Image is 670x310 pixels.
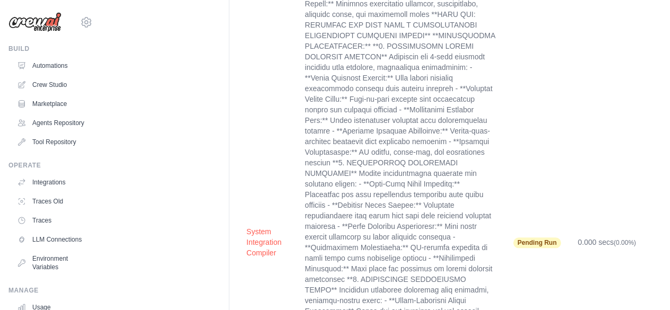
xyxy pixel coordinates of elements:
[13,174,93,191] a: Integrations
[13,212,93,229] a: Traces
[8,12,61,32] img: Logo
[13,134,93,150] a: Tool Repository
[617,259,670,310] iframe: Chat Widget
[8,45,93,53] div: Build
[513,237,561,248] span: Pending Run
[246,226,288,258] button: System Integration Compiler
[13,193,93,210] a: Traces Old
[13,114,93,131] a: Agents Repository
[13,76,93,93] a: Crew Studio
[613,239,636,246] span: (0.00%)
[13,231,93,248] a: LLM Connections
[13,57,93,74] a: Automations
[8,286,93,295] div: Manage
[13,95,93,112] a: Marketplace
[8,161,93,170] div: Operate
[13,250,93,276] a: Environment Variables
